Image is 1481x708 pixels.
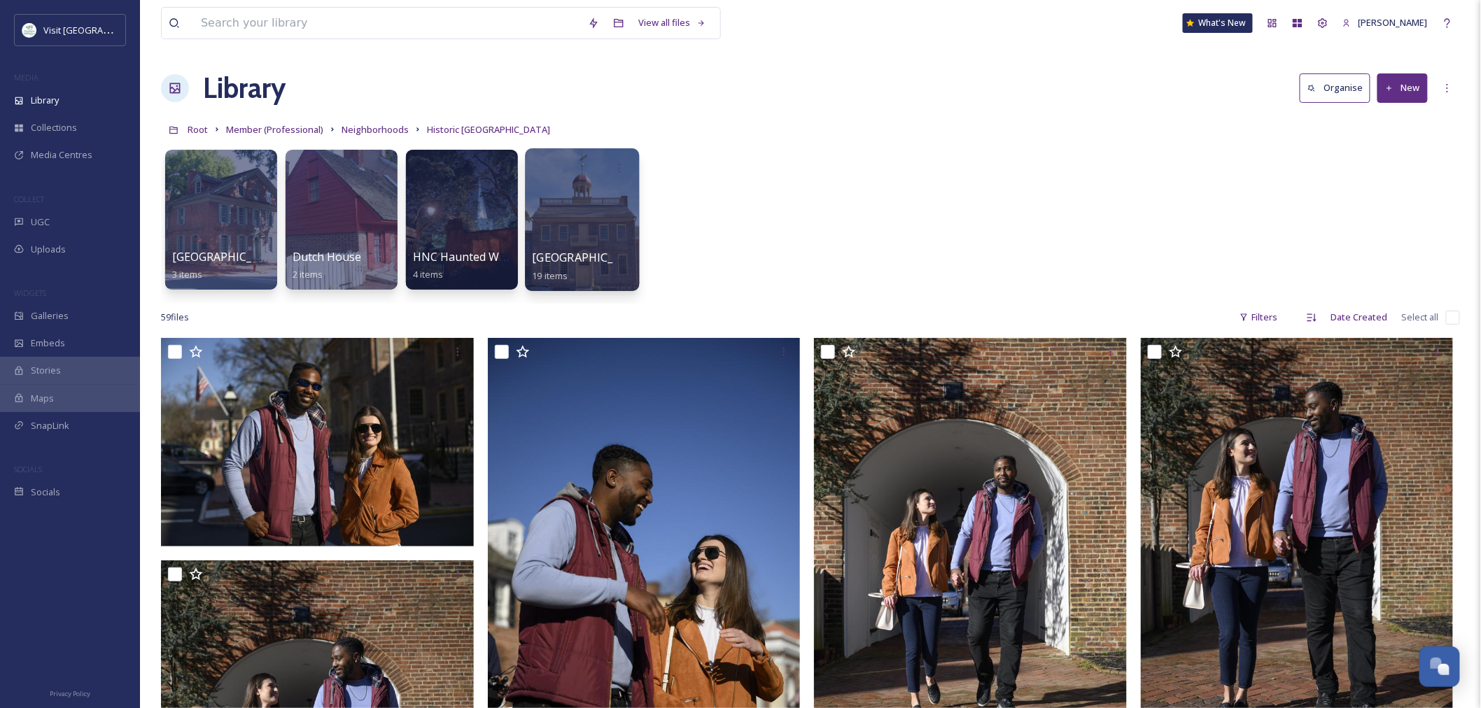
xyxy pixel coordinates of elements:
a: Neighborhoods [342,121,409,138]
span: SnapLink [31,419,69,432]
span: 19 items [533,269,568,281]
img: download%20%281%29.jpeg [22,23,36,37]
a: [PERSON_NAME] [1335,9,1435,36]
button: Organise [1300,73,1370,102]
span: COLLECT [14,194,44,204]
span: 59 file s [161,311,189,324]
span: Uploads [31,243,66,256]
span: Library [31,94,59,107]
a: Library [203,67,286,109]
span: Member (Professional) [226,123,323,136]
a: Root [188,121,208,138]
span: Collections [31,121,77,134]
a: What's New [1183,13,1253,33]
span: Neighborhoods [342,123,409,136]
a: Organise [1300,73,1377,102]
span: Galleries [31,309,69,323]
span: [PERSON_NAME] [1359,16,1428,29]
img: _DSC6532.jpg [161,338,474,546]
span: [GEOGRAPHIC_DATA] [172,249,285,264]
a: Historic [GEOGRAPHIC_DATA] [427,121,550,138]
span: [GEOGRAPHIC_DATA] [533,250,647,265]
div: Date Created [1324,304,1395,331]
span: Privacy Policy [50,689,90,698]
span: MEDIA [14,72,38,83]
span: 4 items [413,268,443,281]
a: [GEOGRAPHIC_DATA]19 items [533,251,647,282]
div: Filters [1233,304,1285,331]
span: UGC [31,215,50,229]
span: Root [188,123,208,136]
span: Socials [31,486,60,499]
span: Visit [GEOGRAPHIC_DATA] [43,23,152,36]
span: WIDGETS [14,288,46,298]
input: Search your library [194,8,581,38]
span: Embeds [31,337,65,350]
span: 3 items [172,268,202,281]
span: HNC Haunted Walking Tour [413,249,561,264]
a: Dutch House2 items [293,250,361,281]
span: Media Centres [31,148,92,162]
span: Dutch House [293,249,361,264]
span: SOCIALS [14,464,42,474]
span: Stories [31,364,61,377]
a: View all files [631,9,713,36]
a: [GEOGRAPHIC_DATA]3 items [172,250,285,281]
button: New [1377,73,1428,102]
span: Historic [GEOGRAPHIC_DATA] [427,123,550,136]
span: Select all [1402,311,1439,324]
button: Open Chat [1419,646,1460,687]
a: Privacy Policy [50,684,90,701]
a: HNC Haunted Walking Tour4 items [413,250,561,281]
span: Maps [31,392,54,405]
span: 2 items [293,268,323,281]
a: Member (Professional) [226,121,323,138]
